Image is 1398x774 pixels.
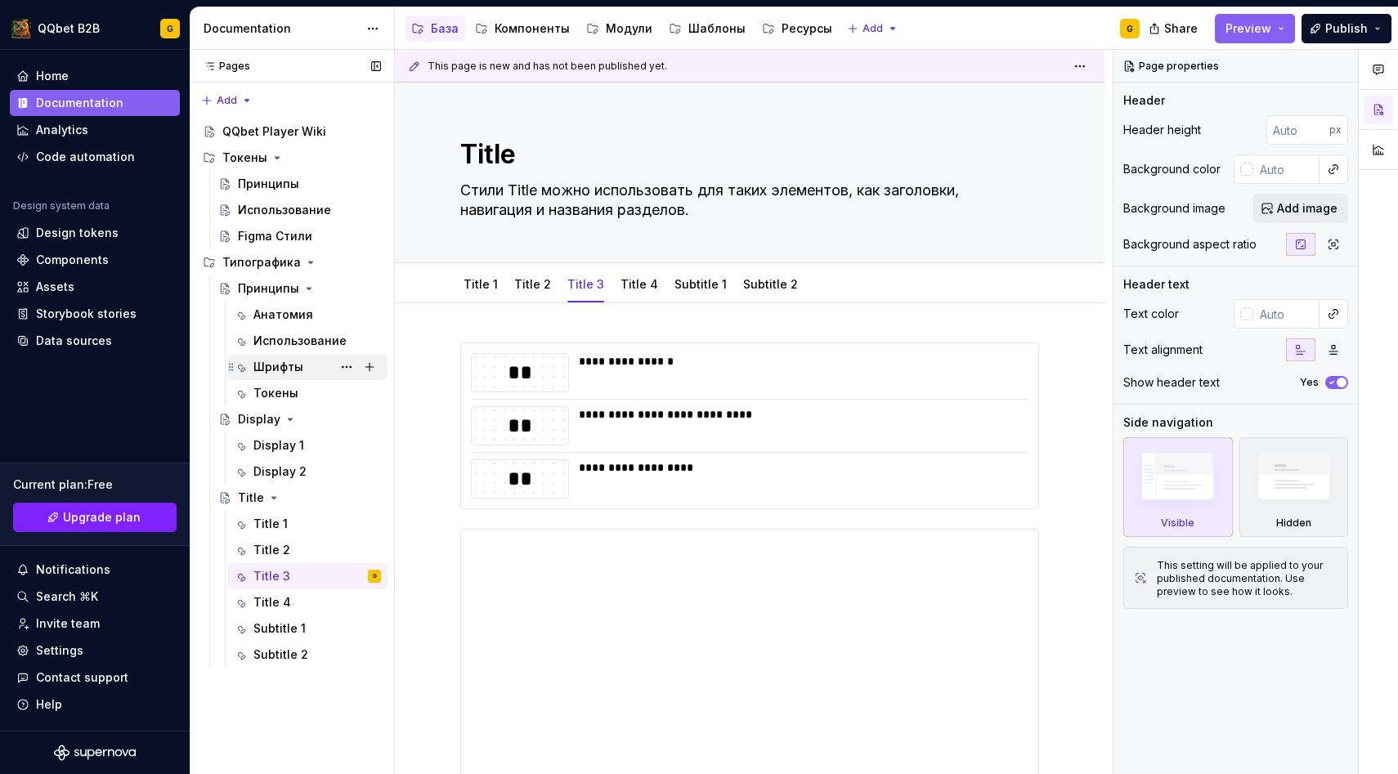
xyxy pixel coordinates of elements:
[10,90,180,116] a: Documentation
[54,745,136,761] a: Supernova Logo
[222,150,267,166] div: Токены
[36,279,74,295] div: Assets
[10,301,180,327] a: Storybook stories
[1253,194,1348,223] button: Add image
[1300,376,1319,389] label: Yes
[10,63,180,89] a: Home
[227,354,388,380] a: Шрифты
[1123,200,1225,217] div: Background image
[662,16,752,42] a: Шаблоны
[204,20,358,37] div: Documentation
[212,275,388,302] a: Принципы
[495,20,570,37] div: Компоненты
[196,145,388,171] div: Токены
[468,16,576,42] a: Компоненты
[561,266,611,301] div: Title 3
[227,642,388,668] a: Subtitle 2
[238,176,299,192] div: Принципы
[36,696,62,713] div: Help
[1123,342,1203,358] div: Text alignment
[10,664,180,691] button: Contact support
[13,503,177,532] a: Upgrade plan
[621,277,658,291] a: Title 4
[1325,20,1368,37] span: Publish
[10,611,180,637] a: Invite team
[10,557,180,583] button: Notifications
[1253,299,1320,329] input: Auto
[10,328,180,354] a: Data sources
[36,333,112,349] div: Data sources
[227,563,388,589] a: Title 3G
[10,691,180,718] button: Help
[217,94,237,107] span: Add
[1161,517,1194,530] div: Visible
[10,584,180,610] button: Search ⌘K
[10,117,180,143] a: Analytics
[1123,414,1213,431] div: Side navigation
[212,485,388,511] a: Title
[580,16,659,42] a: Модули
[508,266,558,301] div: Title 2
[196,119,388,145] a: QQbet Player Wiki
[1164,20,1198,37] span: Share
[167,22,173,35] div: G
[227,511,388,537] a: Title 1
[737,266,804,301] div: Subtitle 2
[253,333,347,349] div: Использование
[10,274,180,300] a: Assets
[222,123,326,140] div: QQbet Player Wiki
[668,266,733,301] div: Subtitle 1
[227,615,388,642] a: Subtitle 1
[1123,92,1165,109] div: Header
[405,16,465,42] a: База
[10,247,180,273] a: Components
[863,22,883,35] span: Add
[238,228,312,244] div: Figma Стили
[842,17,903,40] button: Add
[36,306,137,322] div: Storybook stories
[428,60,667,73] span: This page is new and has not been published yet.
[253,437,304,454] div: Display 1
[606,20,652,37] div: Модули
[36,225,119,241] div: Design tokens
[10,220,180,246] a: Design tokens
[36,68,69,84] div: Home
[674,277,727,291] a: Subtitle 1
[212,197,388,223] a: Использование
[514,277,551,291] a: Title 2
[227,537,388,563] a: Title 2
[238,202,331,218] div: Использование
[10,144,180,170] a: Code automation
[36,642,83,659] div: Settings
[1253,154,1320,184] input: Auto
[1225,20,1271,37] span: Preview
[253,359,303,375] div: Шрифты
[1302,14,1391,43] button: Publish
[36,615,100,632] div: Invite team
[36,669,128,686] div: Contact support
[688,20,746,37] div: Шаблоны
[431,20,459,37] div: База
[1266,115,1329,145] input: Auto
[63,509,141,526] span: Upgrade plan
[227,459,388,485] a: Display 2
[253,542,290,558] div: Title 2
[36,561,110,578] div: Notifications
[253,306,313,323] div: Анатомия
[1123,122,1201,138] div: Header height
[614,266,665,301] div: Title 4
[238,280,299,297] div: Принципы
[36,122,88,138] div: Analytics
[227,589,388,615] a: Title 4
[405,12,839,45] div: Page tree
[36,95,123,111] div: Documentation
[212,223,388,249] a: Figma Стили
[1215,14,1295,43] button: Preview
[1123,161,1221,177] div: Background color
[457,177,1036,223] textarea: Стили Title можно использовать для таких элементов, как заголовки, навигация и названия разделов.
[1127,22,1133,35] div: G
[238,490,264,506] div: Title
[212,406,388,432] a: Display
[196,249,388,275] div: Типографика
[464,277,498,291] a: Title 1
